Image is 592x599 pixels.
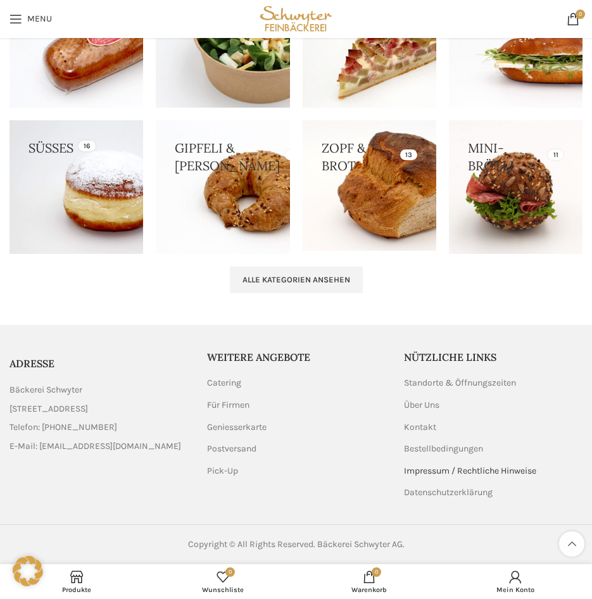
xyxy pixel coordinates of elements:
[207,443,258,455] a: Postversand
[560,6,586,32] a: 0
[372,567,381,577] span: 0
[9,586,143,594] span: Produkte
[296,567,443,596] div: My cart
[9,383,82,397] span: Bäckerei Schwyter
[9,420,188,434] a: List item link
[559,531,584,557] a: Scroll to top button
[449,586,583,594] span: Mein Konto
[207,421,268,434] a: Geniesserkarte
[230,267,363,293] a: Alle Kategorien ansehen
[404,377,517,389] a: Standorte & Öffnungszeiten
[404,465,538,477] a: Impressum / Rechtliche Hinweise
[257,13,335,23] a: Site logo
[404,486,494,499] a: Datenschutzerklärung
[207,350,386,364] h5: Weitere Angebote
[576,9,585,19] span: 0
[149,567,296,596] div: Meine Wunschliste
[296,567,443,596] a: 0 Warenkorb
[207,399,251,412] a: Für Firmen
[149,567,296,596] a: 0 Wunschliste
[404,421,438,434] a: Kontakt
[404,399,441,412] a: Über Uns
[242,275,350,285] span: Alle Kategorien ansehen
[3,567,149,596] a: Produkte
[225,567,235,577] span: 0
[207,377,242,389] a: Catering
[404,350,583,364] h5: Nützliche Links
[207,465,239,477] a: Pick-Up
[9,439,188,453] a: List item link
[404,443,484,455] a: Bestellbedingungen
[443,567,589,596] a: Mein Konto
[3,6,58,32] a: Open mobile menu
[9,357,54,370] span: ADRESSE
[9,538,583,552] div: Copyright © All Rights Reserved. Bäckerei Schwyter AG.
[303,586,436,594] span: Warenkorb
[156,586,289,594] span: Wunschliste
[9,402,88,416] span: [STREET_ADDRESS]
[27,15,52,23] span: Menu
